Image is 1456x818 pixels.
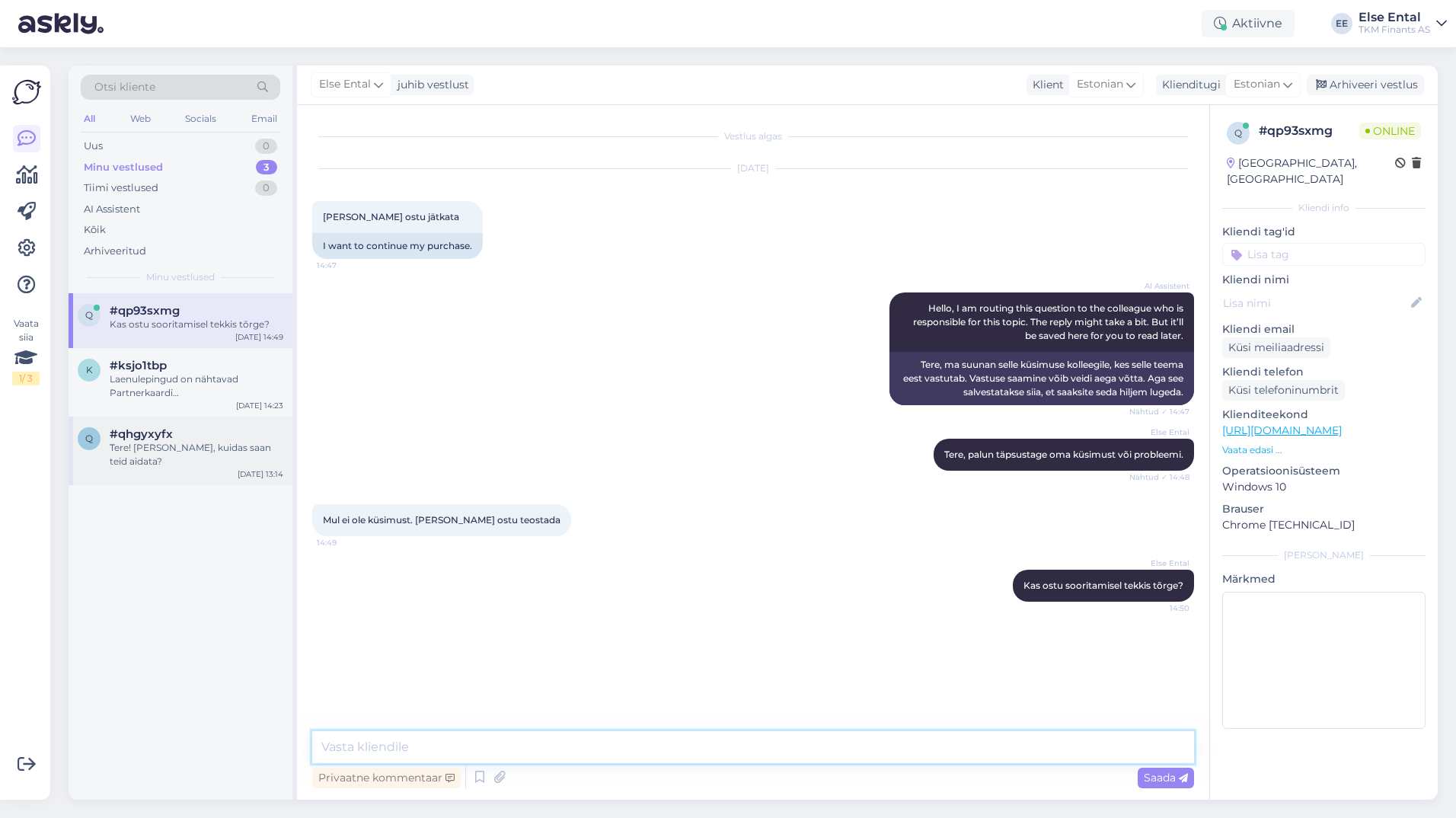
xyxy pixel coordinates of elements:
[1359,123,1421,139] span: Online
[1259,122,1359,140] div: # qp93sxmg
[1144,771,1188,784] span: Saada
[1129,471,1189,483] span: Nähtud ✓ 14:48
[312,129,1194,143] div: Vestlus algas
[1132,427,1189,438] span: Else Ental
[1222,517,1426,533] p: Chrome [TECHNICAL_ID]
[1222,407,1426,423] p: Klienditeekond
[312,233,483,259] div: I want to continue my purchase.
[1222,548,1426,562] div: [PERSON_NAME]
[1222,321,1426,337] p: Kliendi email
[1234,127,1242,139] span: q
[1222,201,1426,215] div: Kliendi info
[889,352,1194,405] div: Tere, ma suunan selle küsimuse kolleegile, kes selle teema eest vastutab. Vastuse saamine võib ve...
[1234,76,1280,93] span: Estonian
[1077,76,1123,93] span: Estonian
[12,317,40,385] div: Vaata siia
[391,77,469,93] div: juhib vestlust
[1222,571,1426,587] p: Märkmed
[1129,406,1189,417] span: Nähtud ✓ 14:47
[1222,380,1345,401] div: Küsi telefoninumbrit
[1359,11,1447,36] a: Else EntalTKM Finants AS
[323,514,560,526] span: Mul ei ole küsimust. [PERSON_NAME] ostu teostada
[84,244,146,259] div: Arhiveeritud
[1222,272,1426,288] p: Kliendi nimi
[1359,24,1430,36] div: TKM Finants AS
[312,768,461,788] div: Privaatne kommentaar
[1222,463,1426,479] p: Operatsioonisüsteem
[236,400,283,411] div: [DATE] 14:23
[86,364,93,375] span: k
[1222,243,1426,266] input: Lisa tag
[110,427,173,441] span: #qhgyxyfx
[84,202,140,217] div: AI Assistent
[256,160,277,175] div: 3
[255,139,277,154] div: 0
[110,441,283,468] div: Tere! [PERSON_NAME], kuidas saan teid aidata?
[127,109,154,129] div: Web
[1359,11,1430,24] div: Else Ental
[1227,155,1395,187] div: [GEOGRAPHIC_DATA], [GEOGRAPHIC_DATA]
[1132,280,1189,292] span: AI Assistent
[944,449,1183,460] span: Tere, palun täpsustage oma küsimust või probleemi.
[84,181,158,196] div: Tiimi vestlused
[1222,337,1330,358] div: Küsi meiliaadressi
[323,211,459,222] span: [PERSON_NAME] ostu jätkata
[1222,443,1426,457] p: Vaata edasi ...
[913,302,1186,341] span: Hello, I am routing this question to the colleague who is responsible for this topic. The reply m...
[84,222,106,238] div: Kõik
[1222,501,1426,517] p: Brauser
[1222,423,1342,437] a: [URL][DOMAIN_NAME]
[110,372,283,400] div: Laenulepingud on nähtavad Partnerkaardi iseteeninduskeskkonnas, [DOMAIN_NAME] -> Iseteenindus -> ...
[1222,364,1426,380] p: Kliendi telefon
[81,109,98,129] div: All
[1307,75,1424,95] div: Arhiveeri vestlus
[146,270,215,284] span: Minu vestlused
[1156,77,1221,93] div: Klienditugi
[235,331,283,343] div: [DATE] 14:49
[319,76,371,93] span: Else Ental
[255,181,277,196] div: 0
[312,161,1194,175] div: [DATE]
[84,139,103,154] div: Uus
[1331,13,1352,34] div: EE
[12,372,40,385] div: 1 / 3
[12,78,41,107] img: Askly Logo
[1202,10,1295,37] div: Aktiivne
[94,79,155,95] span: Otsi kliente
[1023,580,1183,591] span: Kas ostu sooritamisel tekkis tõrge?
[248,109,280,129] div: Email
[84,160,163,175] div: Minu vestlused
[110,318,283,331] div: Kas ostu sooritamisel tekkis tõrge?
[110,304,180,318] span: #qp93sxmg
[85,309,93,321] span: q
[1222,479,1426,495] p: Windows 10
[1223,295,1408,312] input: Lisa nimi
[317,537,374,548] span: 14:49
[317,260,374,271] span: 14:47
[1132,558,1189,569] span: Else Ental
[238,468,283,480] div: [DATE] 13:14
[1132,602,1189,614] span: 14:50
[1222,224,1426,240] p: Kliendi tag'id
[1027,77,1064,93] div: Klient
[182,109,219,129] div: Socials
[110,359,167,372] span: #ksjo1tbp
[85,433,93,444] span: q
